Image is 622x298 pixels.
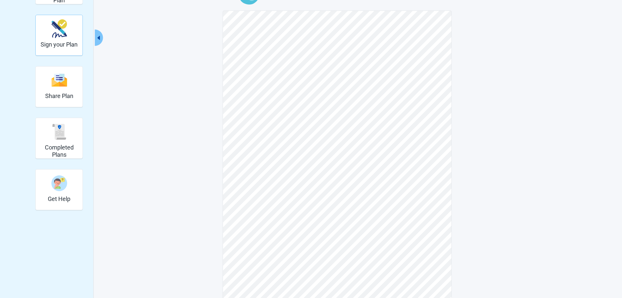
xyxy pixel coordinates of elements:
div: Sign your Plan [35,15,83,56]
img: svg%3e [51,73,67,87]
img: svg%3e [51,124,67,140]
div: Completed Plans [35,118,83,159]
img: person-question-x68TBcxA.svg [51,175,67,191]
h2: Completed Plans [38,144,80,158]
div: Get Help [35,169,83,210]
h2: Share Plan [45,92,73,100]
h2: Sign your Plan [41,41,78,48]
div: Share Plan [35,66,83,107]
span: caret-left [96,35,102,41]
h2: Get Help [48,195,70,203]
button: Collapse menu [95,30,103,46]
img: make_plan_official-CpYJDfBD.svg [51,19,67,38]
